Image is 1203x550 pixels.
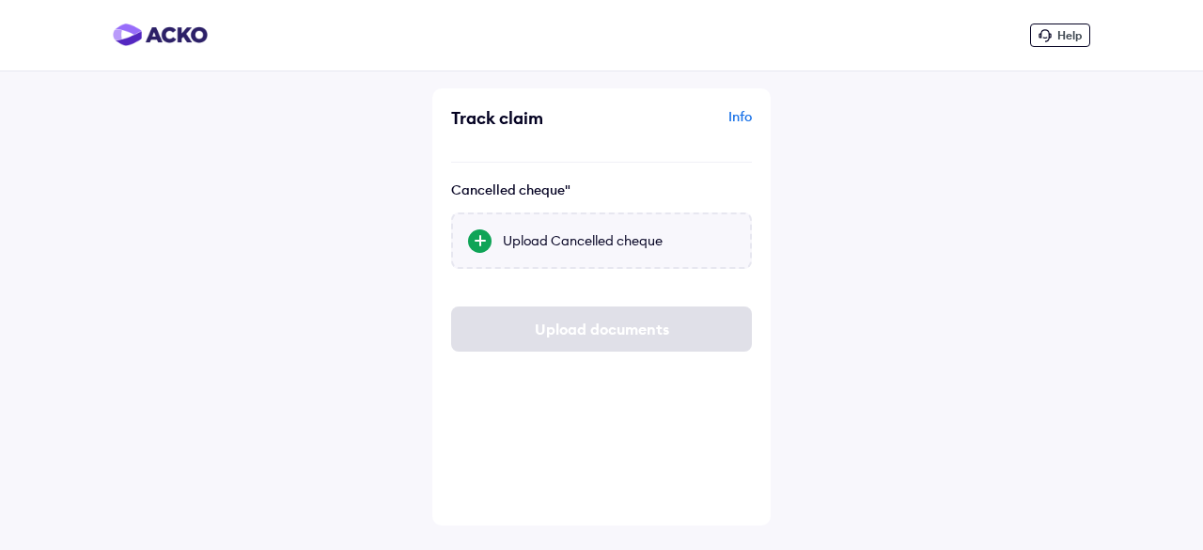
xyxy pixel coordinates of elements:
[113,24,208,46] img: horizontal-gradient.png
[1057,28,1082,42] span: Help
[606,107,752,143] div: Info
[451,181,752,198] div: Cancelled cheque"
[451,107,597,129] div: Track claim
[503,231,735,250] div: Upload Cancelled cheque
